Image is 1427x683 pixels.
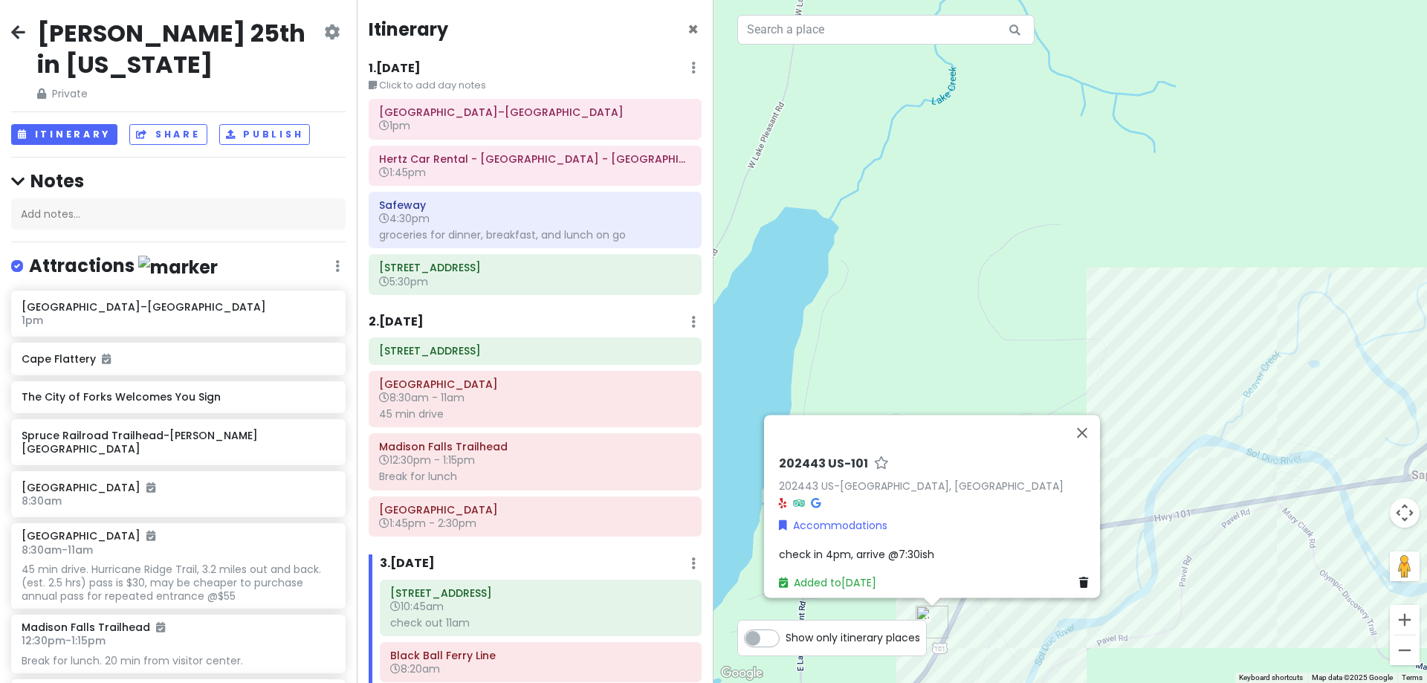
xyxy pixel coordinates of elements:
span: 1pm [379,118,410,133]
h6: Madison Falls Trailhead [22,621,165,634]
button: Itinerary [11,124,117,146]
h6: Hertz Car Rental - Seatac - Seattle-tacoma International Airport (SEA) [379,152,691,166]
img: Google [717,664,766,683]
span: check in 4pm, arrive @7:30ish [779,547,934,562]
a: 202443 US-[GEOGRAPHIC_DATA], [GEOGRAPHIC_DATA] [779,479,1064,493]
span: 1:45pm [379,165,426,180]
div: check out 11am [390,616,691,629]
i: Tripadvisor [793,498,805,508]
i: Google Maps [811,498,821,508]
h6: Madison Falls Trailhead [379,440,691,453]
h6: Black Ball Ferry Line [390,649,691,662]
button: Zoom out [1390,635,1420,665]
h6: 1385 Whiskey Creek Beach Rd [379,261,691,274]
span: 10:45am [390,599,444,614]
span: 1pm [22,313,43,328]
h6: Olympic National Park Visitor Center [379,378,691,391]
a: Added to[DATE] [779,575,876,590]
h4: Notes [11,169,346,192]
div: Add notes... [11,198,346,230]
div: 45 min drive. Hurricane Ridge Trail, 3.2 miles out and back. (est. 2.5 hrs) pass is $30, may be c... [22,563,334,603]
span: 8:30am - 11am [379,390,465,405]
span: Private [37,85,321,102]
button: Close [1064,415,1100,450]
button: Keyboard shortcuts [1239,673,1303,683]
div: Break for lunch [379,470,691,483]
h6: [GEOGRAPHIC_DATA]–[GEOGRAPHIC_DATA] [22,300,334,314]
h6: 2 . [DATE] [369,314,424,330]
small: Click to add day notes [369,78,702,93]
button: Map camera controls [1390,498,1420,528]
span: Map data ©2025 Google [1312,673,1393,682]
span: 5:30pm [379,274,428,289]
h6: Seattle–Tacoma International Airport [379,106,691,119]
h6: The City of Forks Welcomes You Sign [22,390,334,404]
a: Terms (opens in new tab) [1402,673,1423,682]
a: Star place [874,456,889,472]
input: Search a place [737,15,1035,45]
h4: Itinerary [369,18,448,41]
div: groceries for dinner, breakfast, and lunch on go [379,228,691,242]
button: Publish [219,124,311,146]
span: 8:30am [22,493,62,508]
a: Open this area in Google Maps (opens a new window) [717,664,766,683]
span: Close itinerary [687,17,699,42]
button: Zoom in [1390,605,1420,635]
h6: Marymere Falls [379,503,691,517]
h4: Attractions [29,254,218,279]
span: 4:30pm [379,211,430,226]
h6: Safeway [379,198,691,212]
h2: [PERSON_NAME] 25th in [US_STATE] [37,18,321,80]
span: 12:30pm - 1:15pm [22,633,106,648]
button: Share [129,124,207,146]
span: 12:30pm - 1:15pm [379,453,475,467]
i: Added to itinerary [156,622,165,632]
i: Added to itinerary [146,531,155,541]
div: 202443 US-101 [910,600,954,644]
h6: 1385 Whiskey Creek Beach Rd [379,344,691,357]
a: Accommodations [779,517,887,534]
span: 8:30am - 11am [22,543,93,557]
span: 1:45pm - 2:30pm [379,516,476,531]
button: Close [687,21,699,39]
button: Drag Pegman onto the map to open Street View [1390,551,1420,581]
i: Added to itinerary [102,354,111,364]
h6: [GEOGRAPHIC_DATA] [22,529,155,543]
h6: 3 . [DATE] [380,556,435,572]
img: marker [138,256,218,279]
span: Show only itinerary places [786,629,920,646]
h6: 1385 Whiskey Creek Beach Rd [390,586,691,600]
h6: Cape Flattery [22,352,334,366]
h6: [GEOGRAPHIC_DATA] [22,481,334,494]
h6: 1 . [DATE] [369,61,421,77]
h6: Spruce Railroad Trailhead-[PERSON_NAME][GEOGRAPHIC_DATA] [22,429,334,456]
h6: 202443 US-101 [779,456,868,472]
div: Break for lunch. 20 min from visitor center. [22,654,334,667]
span: 8:20am [390,661,440,676]
div: 45 min drive [379,407,691,421]
a: Delete place [1079,574,1094,591]
i: Added to itinerary [146,482,155,493]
